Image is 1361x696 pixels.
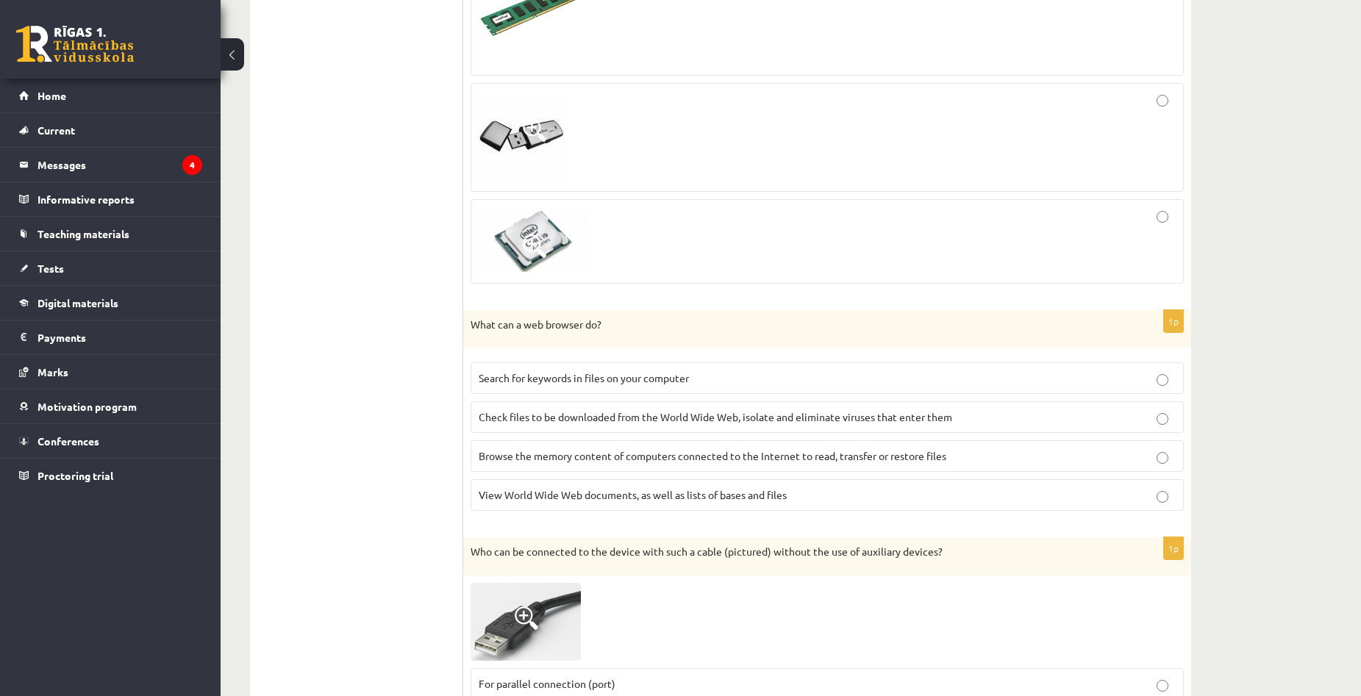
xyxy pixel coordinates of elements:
a: Current [19,113,202,147]
legend: Messages [37,148,202,182]
span: Teaching materials [37,227,129,240]
input: View World Wide Web documents, as well as lists of bases and files [1157,491,1168,503]
p: What can a web browser do? [471,317,1110,332]
input: Browse the memory content of computers connected to the Internet to read, transfer or restore files [1157,452,1168,464]
p: 1p [1163,309,1184,333]
span: Browse the memory content of computers connected to the Internet to read, transfer or restore files [479,449,946,462]
input: Search for keywords in files on your computer [1157,374,1168,386]
legend: Informative reports [37,182,202,216]
span: Motivation program [37,400,137,413]
img: 4.jpg [479,211,589,272]
a: Home [19,79,202,112]
span: Digital materials [37,296,118,309]
span: Marks [37,365,68,379]
a: Proctoring trial [19,459,202,492]
span: Current [37,123,75,137]
span: Home [37,89,66,102]
a: Conferences [19,424,202,458]
p: Who can be connected to the device with such a cable (pictured) without the use of auxiliary devi... [471,545,1110,559]
span: Conferences [37,434,99,448]
span: Proctoring trial [37,469,113,482]
i: 4 [182,155,202,175]
a: Teaching materials [19,217,202,251]
a: Messages4 [19,148,202,182]
span: Check files to be downloaded from the World Wide Web, isolate and eliminate viruses that enter them [479,410,952,423]
span: Search for keywords in files on your computer [479,371,689,384]
p: 1p [1163,537,1184,560]
img: 3.jpg [479,95,564,180]
a: Motivation program [19,390,202,423]
span: Tests [37,262,64,275]
img: 1.PNG [471,583,581,661]
input: For parallel connection (port) [1157,680,1168,692]
span: View World Wide Web documents, as well as lists of bases and files [479,488,787,501]
a: Payments [19,320,202,354]
legend: Payments [37,320,202,354]
a: Rīgas 1. Tālmācības vidusskola [16,26,134,62]
a: Digital materials [19,286,202,320]
a: Marks [19,355,202,389]
span: For parallel connection (port) [479,677,615,690]
a: Tests [19,251,202,285]
a: Informative reports [19,182,202,216]
input: Check files to be downloaded from the World Wide Web, isolate and eliminate viruses that enter them [1157,413,1168,425]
